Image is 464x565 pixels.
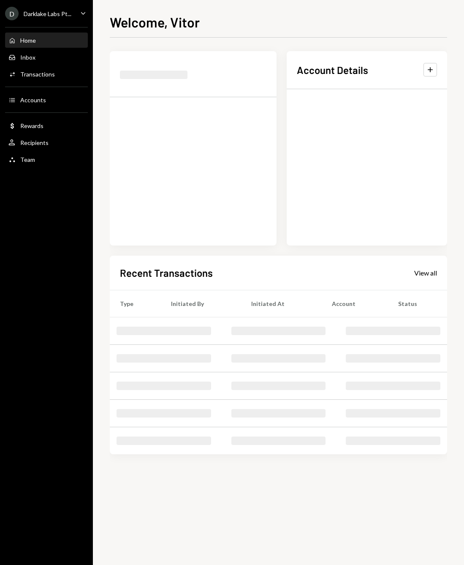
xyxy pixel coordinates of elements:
th: Initiated At [241,290,322,317]
div: Transactions [20,71,55,78]
h1: Welcome, Vitor [110,14,200,30]
a: View all [414,268,437,277]
div: Inbox [20,54,35,61]
div: View all [414,269,437,277]
a: Inbox [5,49,88,65]
a: Recipients [5,135,88,150]
a: Accounts [5,92,88,107]
a: Transactions [5,66,88,82]
div: Accounts [20,96,46,104]
th: Status [388,290,447,317]
div: Rewards [20,122,43,129]
th: Account [322,290,388,317]
h2: Recent Transactions [120,266,213,280]
th: Type [110,290,161,317]
a: Rewards [5,118,88,133]
div: D [5,7,19,20]
a: Home [5,33,88,48]
div: Darklake Labs Pt... [24,10,71,17]
div: Recipients [20,139,49,146]
div: Team [20,156,35,163]
div: Home [20,37,36,44]
a: Team [5,152,88,167]
h2: Account Details [297,63,368,77]
th: Initiated By [161,290,241,317]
